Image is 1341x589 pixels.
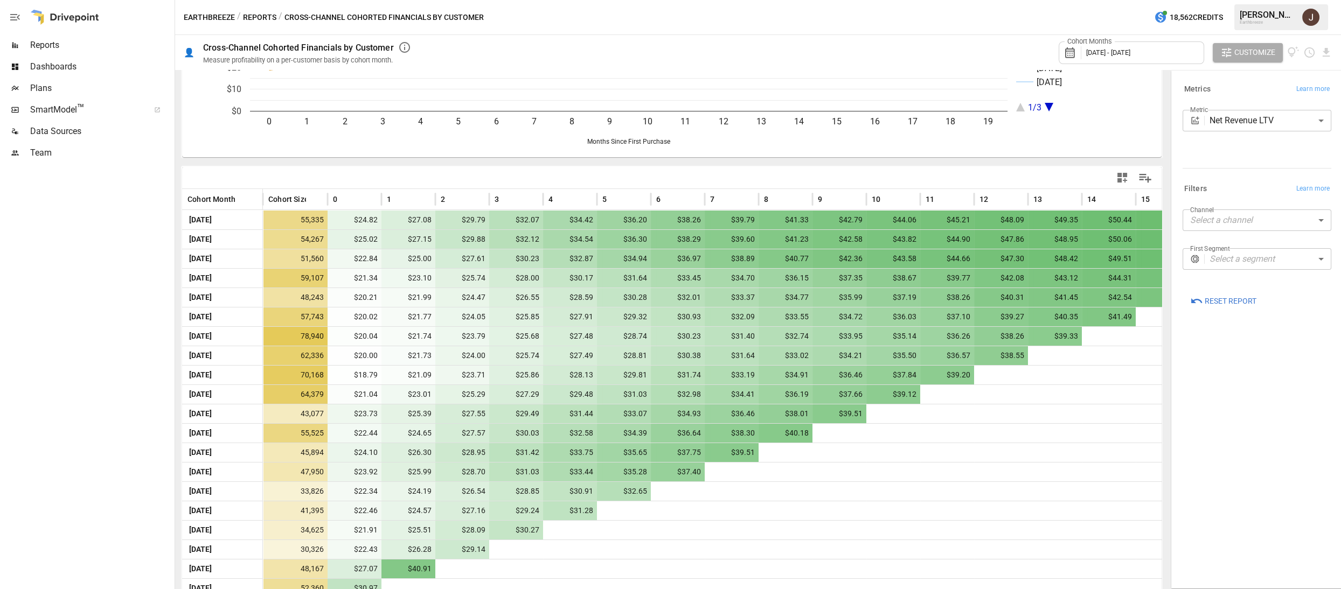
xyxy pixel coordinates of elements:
span: 70,168 [268,366,325,384]
span: $36.26 [926,327,972,346]
h6: Metrics [1184,83,1211,95]
text: 19 [983,116,993,127]
span: $44.06 [872,211,918,229]
span: $29.88 [441,230,487,249]
span: $40.31 [979,288,1026,307]
span: 55,525 [268,424,325,443]
span: $22.84 [333,249,379,268]
span: $27.29 [495,385,541,404]
h6: Filters [1184,183,1207,195]
span: 10 [872,194,880,205]
button: Sort [935,192,950,207]
button: Reset Report [1183,291,1264,311]
button: Jon Wedel [1296,2,1326,32]
span: $22.44 [333,424,379,443]
span: $36.97 [656,249,703,268]
text: $10 [227,84,241,94]
span: $30.23 [656,327,703,346]
span: $34.42 [548,211,595,229]
span: $34.94 [602,249,649,268]
text: 9 [607,116,612,127]
text: 5 [456,116,461,127]
text: $20 [227,62,241,73]
span: $38.89 [710,249,756,268]
span: $23.10 [387,269,433,288]
span: $39.12 [872,385,918,404]
span: $50.44 [1087,211,1134,229]
span: $28.59 [548,288,595,307]
span: 7 [710,194,714,205]
span: $27.08 [387,211,433,229]
span: $24.05 [441,307,487,326]
span: $20.04 [333,327,379,346]
span: $31.64 [710,346,756,365]
span: $24.82 [333,211,379,229]
span: $40.35 [1033,307,1080,326]
span: $25.29 [441,385,487,404]
span: Reset Report [1205,294,1256,308]
span: $49.35 [1033,211,1080,229]
span: $34.77 [764,288,810,307]
span: $21.04 [333,385,379,404]
span: 8 [764,194,768,205]
div: Jon Wedel [1302,9,1319,26]
span: $32.74 [764,327,810,346]
span: $29.48 [548,385,595,404]
button: Sort [881,192,897,207]
span: $39.27 [979,307,1026,326]
span: $41.49 [1087,307,1134,326]
span: 51,560 [268,249,325,268]
text: $0 [232,106,241,116]
span: $20.00 [333,346,379,365]
button: Sort [715,192,731,207]
span: $20.21 [333,288,379,307]
span: $35.14 [872,327,918,346]
text: 18 [946,116,955,127]
span: $25.02 [333,230,379,249]
span: $33.55 [764,307,810,326]
span: $25.00 [387,249,433,268]
span: $28.74 [602,327,649,346]
button: Download report [1320,46,1332,59]
text: 4 [418,116,423,127]
div: / [237,11,241,24]
span: $24.00 [441,346,487,365]
text: [DATE] [1037,63,1062,73]
span: [DATE] [187,288,257,307]
span: $39.51 [818,404,864,423]
span: 14 [1087,194,1096,205]
span: 62,336 [268,346,325,365]
span: Cohort Month [187,194,235,205]
span: Learn more [1296,84,1330,95]
button: View documentation [1287,43,1300,62]
span: $33.07 [602,404,649,423]
text: 7 [532,116,537,127]
span: [DATE] [187,346,257,365]
em: Select a channel [1190,215,1253,225]
span: $32.09 [710,307,756,326]
span: $27.55 [441,404,487,423]
div: Net Revenue LTV [1210,110,1331,131]
span: [DATE] [187,269,257,288]
span: $42.58 [818,230,864,249]
text: 13 [756,116,766,127]
span: [DATE] [187,385,257,404]
span: $36.20 [602,211,649,229]
span: 11 [926,194,934,205]
span: $28.00 [495,269,541,288]
button: Sort [823,192,838,207]
span: $27.49 [548,346,595,365]
span: $35.65 [602,443,649,462]
span: $34.39 [602,424,649,443]
span: $38.67 [872,269,918,288]
span: $41.45 [1033,288,1080,307]
span: $25.39 [387,404,433,423]
span: $37.84 [872,366,918,384]
span: $28.81 [602,346,649,365]
text: 1 [304,116,309,127]
span: 54,267 [268,230,325,249]
span: $25.85 [495,307,541,326]
span: $27.57 [441,424,487,443]
button: Sort [446,192,461,207]
span: $38.26 [656,211,703,229]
